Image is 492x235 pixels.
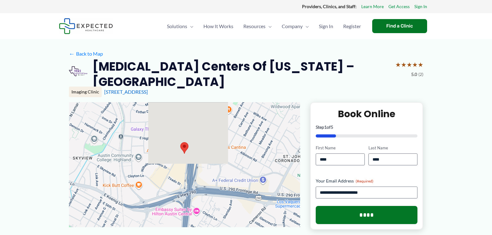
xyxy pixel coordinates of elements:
a: Sign In [314,15,338,37]
nav: Primary Site Navigation [162,15,366,37]
h2: [MEDICAL_DATA] Centers of [US_STATE] – [GEOGRAPHIC_DATA] [92,59,390,90]
p: Step of [316,125,418,129]
label: Your Email Address [316,178,418,184]
span: (Required) [356,179,373,183]
a: SolutionsMenu Toggle [162,15,198,37]
a: Get Access [388,2,410,11]
span: ★ [412,59,418,70]
span: Company [282,15,303,37]
span: ★ [407,59,412,70]
span: ← [69,51,75,57]
strong: Providers, Clinics, and Staff: [302,4,357,9]
span: 1 [324,124,327,130]
h2: Book Online [316,108,418,120]
div: Imaging Clinic [69,87,102,97]
span: ★ [395,59,401,70]
a: Find a Clinic [372,19,427,33]
a: ResourcesMenu Toggle [238,15,277,37]
span: 5.0 [411,70,417,78]
span: Menu Toggle [303,15,309,37]
span: Menu Toggle [187,15,193,37]
span: Menu Toggle [265,15,272,37]
span: How It Works [203,15,233,37]
span: Solutions [167,15,187,37]
span: Register [343,15,361,37]
span: Sign In [319,15,333,37]
a: Register [338,15,366,37]
span: Resources [243,15,265,37]
img: Expected Healthcare Logo - side, dark font, small [59,18,113,34]
label: First Name [316,145,365,151]
label: Last Name [368,145,417,151]
a: Learn More [361,2,384,11]
a: Sign In [414,2,427,11]
span: 5 [331,124,333,130]
span: (2) [418,70,423,78]
a: [STREET_ADDRESS] [104,89,148,95]
span: ★ [401,59,407,70]
a: CompanyMenu Toggle [277,15,314,37]
a: How It Works [198,15,238,37]
span: ★ [418,59,423,70]
a: ←Back to Map [69,49,103,58]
